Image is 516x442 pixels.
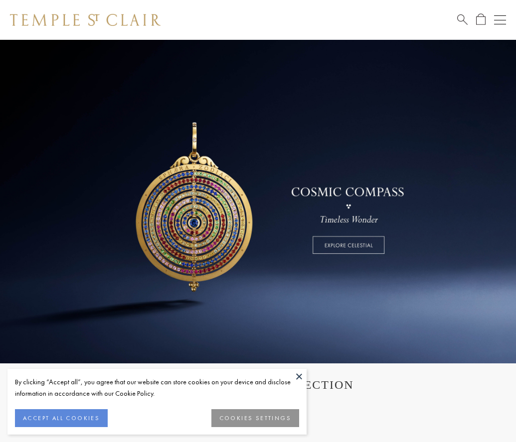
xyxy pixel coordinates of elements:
button: COOKIES SETTINGS [211,409,299,427]
button: ACCEPT ALL COOKIES [15,409,108,427]
a: Search [457,13,468,26]
img: Temple St. Clair [10,14,161,26]
div: By clicking “Accept all”, you agree that our website can store cookies on your device and disclos... [15,376,299,399]
a: Open Shopping Bag [476,13,486,26]
button: Open navigation [494,14,506,26]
